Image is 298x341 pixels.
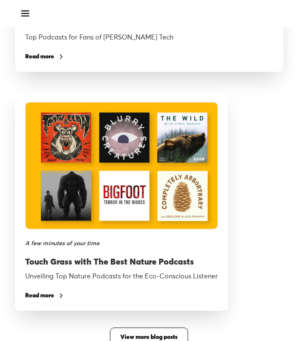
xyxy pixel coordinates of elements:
h3: Touch Grass with The Best Nature Podcasts [25,256,218,268]
div: Read more [25,54,54,60]
div: A few minutes of your time [25,241,99,247]
div: Read more [25,293,54,299]
div: Unveiling Top Nature Podcasts for the Eco-Conscious Listener [25,272,218,281]
a: A few minutes of your timeTouch Grass with The Best Nature PodcastsUnveiling Top Nature Podcasts ... [15,92,228,311]
div: Top Podcasts for Fans of [PERSON_NAME] Tech [25,33,273,42]
div: menu [15,3,32,24]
